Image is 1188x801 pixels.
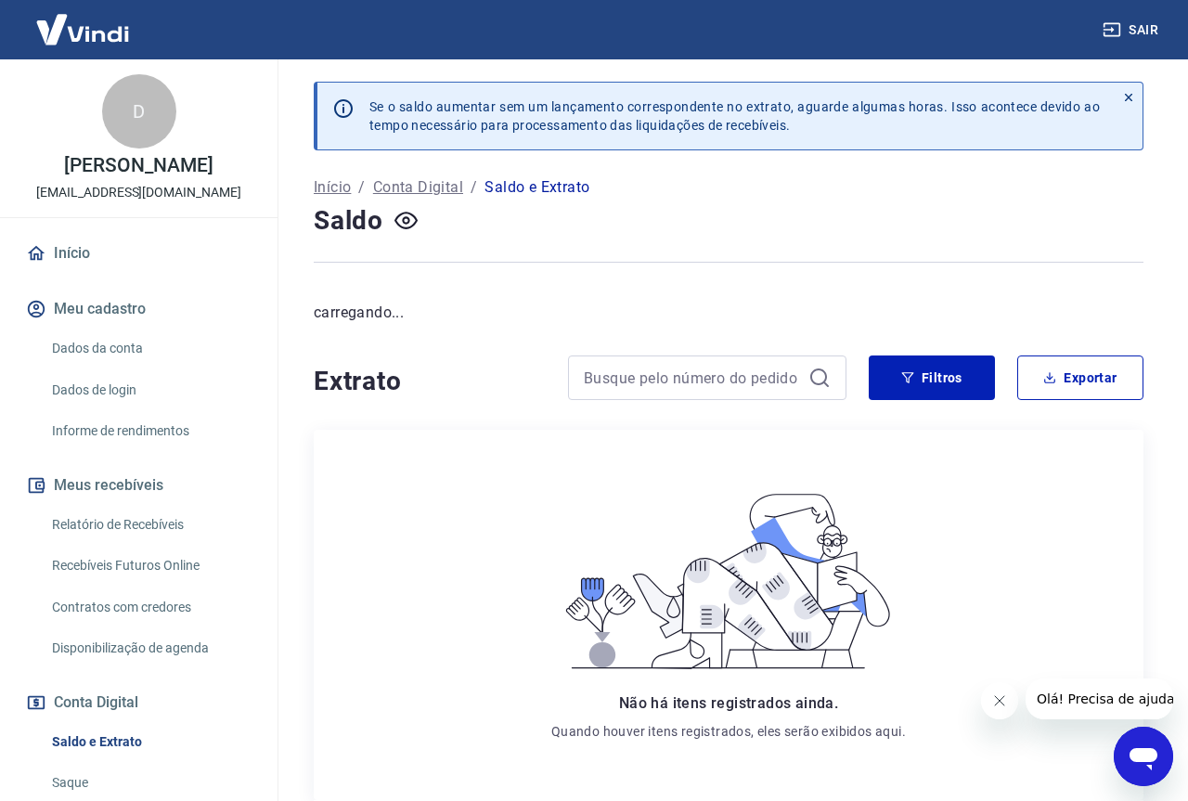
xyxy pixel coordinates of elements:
h4: Extrato [314,363,546,400]
p: / [471,176,477,199]
p: Saldo e Extrato [484,176,589,199]
p: Quando houver itens registrados, eles serão exibidos aqui. [551,722,906,741]
button: Meus recebíveis [22,465,255,506]
div: D [102,74,176,149]
iframe: Fechar mensagem [981,682,1018,719]
button: Sair [1099,13,1166,47]
a: Relatório de Recebíveis [45,506,255,544]
img: Vindi [22,1,143,58]
button: Filtros [869,355,995,400]
p: / [358,176,365,199]
p: Se o saldo aumentar sem um lançamento correspondente no extrato, aguarde algumas horas. Isso acon... [369,97,1100,135]
a: Início [314,176,351,199]
a: Disponibilização de agenda [45,629,255,667]
a: Início [22,233,255,274]
button: Exportar [1017,355,1143,400]
span: Olá! Precisa de ajuda? [11,13,156,28]
a: Conta Digital [373,176,463,199]
p: carregando... [314,302,1143,324]
iframe: Mensagem da empresa [1026,678,1173,719]
button: Conta Digital [22,682,255,723]
button: Meu cadastro [22,289,255,329]
a: Recebíveis Futuros Online [45,547,255,585]
p: [PERSON_NAME] [64,156,213,175]
iframe: Botão para abrir a janela de mensagens [1114,727,1173,786]
a: Saldo e Extrato [45,723,255,761]
p: [EMAIL_ADDRESS][DOMAIN_NAME] [36,183,241,202]
h4: Saldo [314,202,383,239]
a: Dados da conta [45,329,255,368]
span: Não há itens registrados ainda. [619,694,838,712]
input: Busque pelo número do pedido [584,364,801,392]
a: Dados de login [45,371,255,409]
a: Contratos com credores [45,588,255,627]
a: Informe de rendimentos [45,412,255,450]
